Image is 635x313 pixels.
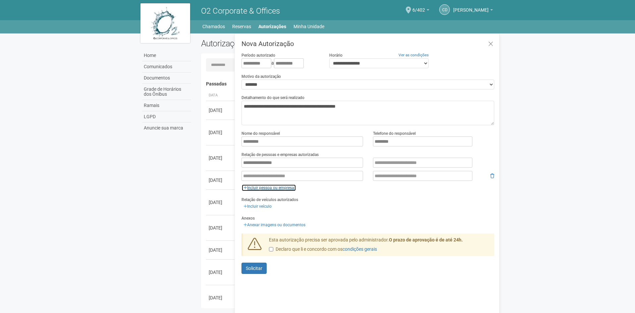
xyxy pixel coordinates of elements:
[241,74,281,79] label: Motivo da autorização
[412,1,425,13] span: 6/402
[241,184,296,191] a: Incluir pessoa ou empresa
[142,61,191,73] a: Comunicados
[398,53,429,57] a: Ver as condições
[202,22,225,31] a: Chamados
[232,22,251,31] a: Reservas
[241,197,298,203] label: Relação de veículos autorizados
[140,3,190,43] img: logo.jpg
[209,199,233,206] div: [DATE]
[209,225,233,231] div: [DATE]
[258,22,286,31] a: Autorizações
[241,221,307,229] a: Anexar imagens ou documentos
[209,155,233,161] div: [DATE]
[241,95,304,101] label: Detalhamento do que será realizado
[343,246,377,252] a: condições gerais
[264,237,495,256] div: Esta autorização precisa ser aprovada pelo administrador.
[142,100,191,111] a: Ramais
[293,22,324,31] a: Minha Unidade
[389,237,463,242] strong: O prazo de aprovação é de até 24h.
[209,294,233,301] div: [DATE]
[206,81,490,86] h4: Passadas
[269,247,273,251] input: Declaro que li e concordo com oscondições gerais
[142,111,191,123] a: LGPD
[439,4,450,15] a: Cd
[142,84,191,100] a: Grade de Horários dos Ônibus
[209,107,233,114] div: [DATE]
[142,73,191,84] a: Documentos
[246,266,262,271] span: Solicitar
[373,130,416,136] label: Telefone do responsável
[209,269,233,276] div: [DATE]
[241,263,267,274] button: Solicitar
[490,174,494,178] i: Remover
[209,177,233,183] div: [DATE]
[241,58,319,68] div: a
[206,90,236,101] th: Data
[241,130,280,136] label: Nome do responsável
[201,38,343,48] h2: Autorizações
[453,8,493,14] a: [PERSON_NAME]
[241,215,255,221] label: Anexos
[241,52,275,58] label: Período autorizado
[142,50,191,61] a: Home
[241,40,494,47] h3: Nova Autorização
[329,52,343,58] label: Horário
[142,123,191,133] a: Anuncie sua marca
[201,6,280,16] span: O2 Corporate & Offices
[412,8,429,14] a: 6/402
[209,129,233,136] div: [DATE]
[269,246,377,253] label: Declaro que li e concordo com os
[241,203,274,210] a: Incluir veículo
[209,247,233,253] div: [DATE]
[453,1,489,13] span: Cristine da Silva Covinha
[241,152,319,158] label: Relação de pessoas e empresas autorizadas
